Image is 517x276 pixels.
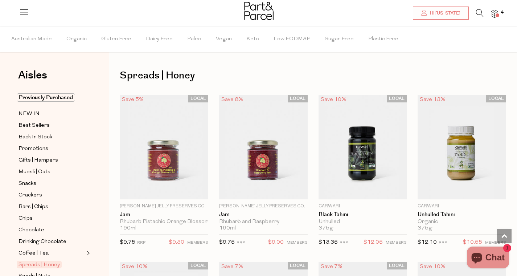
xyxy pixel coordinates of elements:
div: Unhulled [319,219,407,225]
span: 375g [418,225,432,232]
a: Bars | Chips [19,202,85,211]
span: $9.75 [120,240,135,245]
span: Snacks [19,179,36,188]
small: MEMBERS [287,241,308,245]
p: [PERSON_NAME] Jelly Preserves Co. [219,203,308,210]
a: Muesli | Oats [19,167,85,176]
span: Dairy Free [146,27,173,52]
a: Gifts | Hampers [19,156,85,165]
span: NEW IN [19,110,40,118]
a: Crackers [19,191,85,200]
span: LOCAL [288,262,308,269]
h1: Spreads | Honey [120,67,506,84]
span: LOCAL [387,95,407,102]
p: Carwari [319,203,407,210]
span: Aisles [18,67,47,83]
img: Part&Parcel [244,2,274,20]
span: LOCAL [486,95,506,102]
span: 190ml [120,225,136,232]
span: $10.55 [463,238,482,247]
div: Save 10% [418,262,447,272]
div: Save 13% [418,95,447,105]
a: Black Tahini [319,211,407,218]
span: Coffee | Tea [19,249,49,258]
span: Chips [19,214,33,223]
small: MEMBERS [386,241,407,245]
small: RRP [137,241,145,245]
div: Save 7% [319,262,345,272]
a: Unhulled Tahini [418,211,506,218]
a: Back In Stock [19,133,85,142]
span: $9.75 [219,240,235,245]
a: Jam [120,211,208,218]
a: Promotions [19,144,85,153]
p: Carwari [418,203,506,210]
a: Hi [US_STATE] [413,7,469,20]
a: NEW IN [19,109,85,118]
span: $13.35 [319,240,338,245]
span: LOCAL [288,95,308,102]
small: MEMBERS [187,241,208,245]
span: 375g [319,225,333,232]
a: Jam [219,211,308,218]
span: Gifts | Hampers [19,156,58,165]
span: Keto [246,27,259,52]
small: RRP [237,241,245,245]
span: Chocolate [19,226,44,235]
img: Black Tahini [319,95,407,199]
a: Chips [19,214,85,223]
img: Jam [219,95,308,199]
span: $9.00 [268,238,284,247]
a: Best Sellers [19,121,85,130]
div: Rhubarb and Raspberry [219,219,308,225]
inbox-online-store-chat: Shopify online store chat [465,247,511,270]
small: RRP [439,241,447,245]
span: Australian Made [11,27,52,52]
img: Jam [120,95,208,199]
span: Bars | Chips [19,203,48,211]
span: Spreads | Honey [17,261,62,268]
a: 4 [491,10,498,17]
div: Save 10% [120,262,149,272]
a: Aisles [18,70,47,88]
a: Previously Purchased [19,93,85,102]
span: Promotions [19,145,48,153]
span: 4 [499,9,505,16]
a: Spreads | Honey [19,260,85,269]
a: Chocolate [19,226,85,235]
span: Vegan [216,27,232,52]
div: Save 5% [120,95,146,105]
span: Muesli | Oats [19,168,50,176]
span: Sugar Free [325,27,354,52]
div: Save 8% [219,95,245,105]
span: Gluten Free [101,27,131,52]
span: Paleo [187,27,201,52]
span: Best Sellers [19,121,50,130]
span: Low FODMAP [274,27,310,52]
small: MEMBERS [485,241,506,245]
div: Save 10% [319,95,348,105]
span: LOCAL [188,262,208,269]
p: [PERSON_NAME] Jelly Preserves Co. [120,203,208,210]
span: $12.10 [418,240,437,245]
img: Unhulled Tahini [418,95,506,199]
span: Back In Stock [19,133,52,142]
span: Organic [66,27,87,52]
span: Plastic Free [368,27,398,52]
div: Rhubarb Pistachio Orange Blossom [120,219,208,225]
div: Organic [418,219,506,225]
a: Snacks [19,179,85,188]
span: LOCAL [387,262,407,269]
span: $9.30 [169,238,184,247]
small: RRP [340,241,348,245]
span: Crackers [19,191,42,200]
div: Save 7% [219,262,245,272]
span: Previously Purchased [17,93,75,102]
a: Drinking Chocolate [19,237,85,246]
span: $12.05 [364,238,383,247]
a: Coffee | Tea [19,249,85,258]
span: Hi [US_STATE] [428,10,460,16]
span: Drinking Chocolate [19,238,66,246]
span: LOCAL [188,95,208,102]
span: 190ml [219,225,236,232]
